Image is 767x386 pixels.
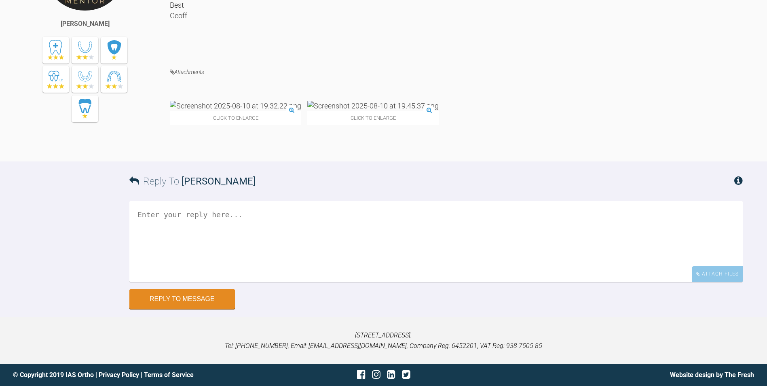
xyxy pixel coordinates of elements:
[692,266,743,282] div: Attach Files
[170,67,743,77] h4: Attachments
[13,330,754,351] p: [STREET_ADDRESS]. Tel: [PHONE_NUMBER], Email: [EMAIL_ADDRESS][DOMAIN_NAME], Company Reg: 6452201,...
[307,111,439,125] span: Click to enlarge
[170,111,301,125] span: Click to enlarge
[144,371,194,379] a: Terms of Service
[61,19,110,29] div: [PERSON_NAME]
[13,370,260,380] div: © Copyright 2019 IAS Ortho | |
[129,289,235,309] button: Reply to Message
[307,101,439,111] img: Screenshot 2025-08-10 at 19.45.37.png
[670,371,754,379] a: Website design by The Fresh
[182,176,256,187] span: [PERSON_NAME]
[170,101,301,111] img: Screenshot 2025-08-10 at 19.32.22.png
[129,174,256,189] h3: Reply To
[99,371,139,379] a: Privacy Policy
